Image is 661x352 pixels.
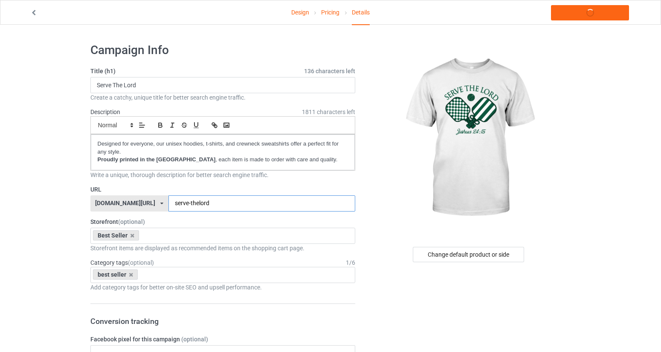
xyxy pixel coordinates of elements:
[291,0,309,24] a: Design
[118,218,145,225] span: (optional)
[90,67,356,75] label: Title (h1)
[98,156,216,163] strong: Proudly printed in the [GEOGRAPHIC_DATA]
[90,258,154,267] label: Category tags
[90,43,356,58] h1: Campaign Info
[181,336,208,343] span: (optional)
[90,185,356,194] label: URL
[90,335,356,343] label: Facebook pixel for this campaign
[346,258,355,267] div: 1 / 6
[98,156,348,164] p: , each item is made to order with care and quality.
[90,244,356,252] div: Storefront items are displayed as recommended items on the shopping cart page.
[93,269,138,280] div: best seller
[90,217,356,226] label: Storefront
[352,0,370,25] div: Details
[551,5,629,20] a: Launch campaign
[321,0,339,24] a: Pricing
[95,200,155,206] div: [DOMAIN_NAME][URL]
[413,247,524,262] div: Change default product or side
[90,93,356,102] div: Create a catchy, unique title for better search engine traffic.
[128,259,154,266] span: (optional)
[98,140,348,156] p: Designed for everyone, our unisex hoodies, t-shirts, and crewneck sweatshirts offer a perfect fit...
[93,230,139,240] div: Best Seller
[90,283,356,292] div: Add category tags for better on-site SEO and upsell performance.
[90,109,120,115] label: Description
[90,171,356,179] div: Write a unique, thorough description for better search engine traffic.
[90,316,356,326] h3: Conversion tracking
[304,67,355,75] span: 136 characters left
[302,108,355,116] span: 1811 characters left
